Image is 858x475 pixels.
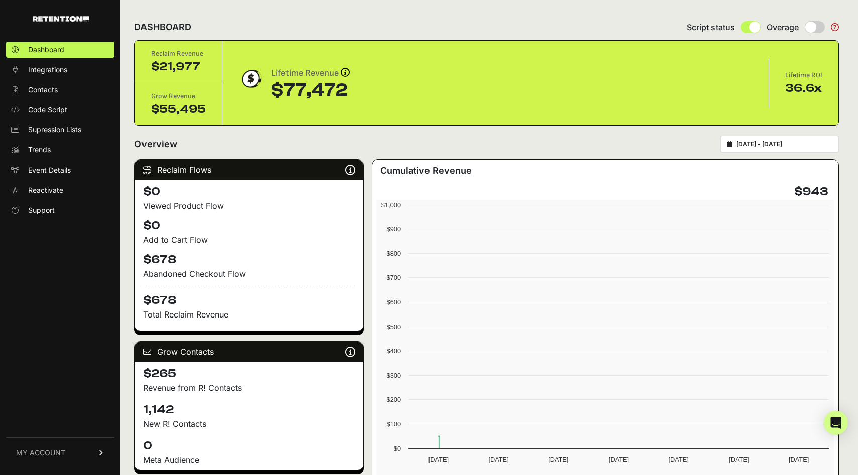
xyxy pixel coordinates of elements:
[238,66,263,91] img: dollar-coin-05c43ed7efb7bc0c12610022525b4bbbb207c7efeef5aecc26f025e68dcafac9.png
[387,298,401,306] text: $600
[381,201,401,209] text: $1,000
[143,402,355,418] h4: 1,142
[669,456,689,463] text: [DATE]
[151,101,206,117] div: $55,495
[824,411,848,435] div: Open Intercom Messenger
[6,102,114,118] a: Code Script
[151,91,206,101] div: Grow Revenue
[28,165,71,175] span: Event Details
[6,82,114,98] a: Contacts
[143,218,355,234] h4: $0
[609,456,629,463] text: [DATE]
[6,182,114,198] a: Reactivate
[134,20,191,34] h2: DASHBOARD
[785,80,822,96] div: 36.6x
[387,225,401,233] text: $900
[687,21,735,33] span: Script status
[135,342,363,362] div: Grow Contacts
[143,286,355,308] h4: $678
[143,252,355,268] h4: $678
[729,456,749,463] text: [DATE]
[135,160,363,180] div: Reclaim Flows
[143,366,355,382] h4: $265
[28,125,81,135] span: Supression Lists
[33,16,89,22] img: Retention.com
[6,122,114,138] a: Supression Lists
[28,185,63,195] span: Reactivate
[143,200,355,212] div: Viewed Product Flow
[394,445,401,452] text: $0
[151,49,206,59] div: Reclaim Revenue
[143,454,355,466] div: Meta Audience
[6,62,114,78] a: Integrations
[6,142,114,158] a: Trends
[380,164,472,178] h3: Cumulative Revenue
[785,70,822,80] div: Lifetime ROI
[16,448,65,458] span: MY ACCOUNT
[428,456,449,463] text: [DATE]
[489,456,509,463] text: [DATE]
[6,437,114,468] a: MY ACCOUNT
[6,202,114,218] a: Support
[387,372,401,379] text: $300
[387,347,401,355] text: $400
[134,137,177,151] h2: Overview
[143,308,355,321] p: Total Reclaim Revenue
[6,162,114,178] a: Event Details
[28,205,55,215] span: Support
[387,396,401,403] text: $200
[767,21,799,33] span: Overage
[271,66,350,80] div: Lifetime Revenue
[387,274,401,281] text: $700
[143,438,355,454] h4: 0
[151,59,206,75] div: $21,977
[28,105,67,115] span: Code Script
[143,382,355,394] p: Revenue from R! Contacts
[143,418,355,430] p: New R! Contacts
[548,456,568,463] text: [DATE]
[387,250,401,257] text: $800
[6,42,114,58] a: Dashboard
[28,65,67,75] span: Integrations
[794,184,828,200] h4: $943
[143,234,355,246] div: Add to Cart Flow
[28,45,64,55] span: Dashboard
[387,420,401,428] text: $100
[271,80,350,100] div: $77,472
[28,145,51,155] span: Trends
[28,85,58,95] span: Contacts
[387,323,401,331] text: $500
[143,184,355,200] h4: $0
[789,456,809,463] text: [DATE]
[143,268,355,280] div: Abandoned Checkout Flow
